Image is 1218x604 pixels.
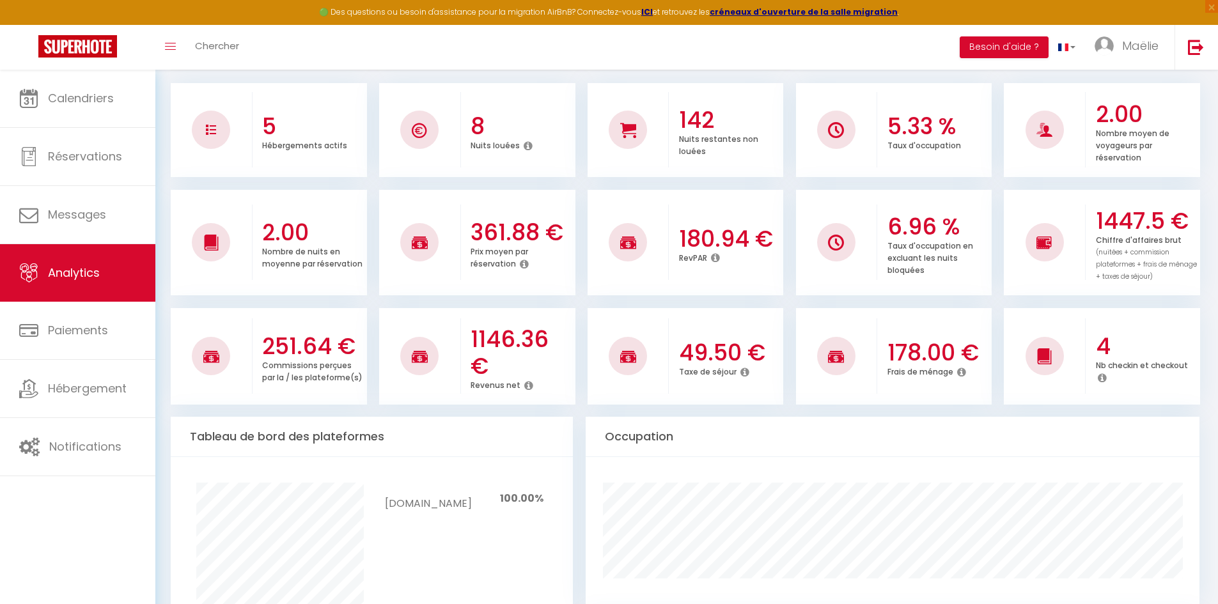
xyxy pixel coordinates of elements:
h3: 180.94 € [679,226,781,252]
img: NO IMAGE [206,125,216,135]
p: Chiffre d'affaires brut [1096,232,1197,282]
h3: 1146.36 € [471,326,572,380]
span: (nuitées + commission plateformes + frais de ménage + taxes de séjour) [1096,247,1197,281]
span: Analytics [48,265,100,281]
span: Notifications [49,438,121,454]
a: Chercher [185,25,249,70]
img: logout [1188,39,1204,55]
div: Occupation [586,417,1199,457]
button: Ouvrir le widget de chat LiveChat [10,5,49,43]
span: Chercher [195,39,239,52]
p: Nombre de nuits en moyenne par réservation [262,244,363,269]
div: Tableau de bord des plateformes [171,417,573,457]
p: Revenus net [471,377,520,391]
span: 100.00% [500,491,543,506]
p: Commissions perçues par la / les plateforme(s) [262,357,363,383]
p: Nuits restantes non louées [679,131,758,157]
h3: 5 [262,113,364,140]
span: Paiements [48,322,108,338]
span: Maëlie [1122,38,1159,54]
span: Hébergement [48,380,127,396]
h3: 5.33 % [887,113,989,140]
h3: 2.00 [262,219,364,246]
span: Réservations [48,148,122,164]
p: Hébergements actifs [262,137,347,151]
h3: 1447.5 € [1096,208,1198,235]
p: Nombre moyen de voyageurs par réservation [1096,125,1169,163]
img: Super Booking [38,35,117,58]
h3: 6.96 % [887,213,989,240]
p: Frais de ménage [887,364,953,377]
p: Taxe de séjour [679,364,737,377]
img: NO IMAGE [1036,235,1052,250]
img: ... [1095,36,1114,56]
button: Besoin d'aide ? [960,36,1049,58]
a: ... Maëlie [1085,25,1175,70]
p: RevPAR [679,250,707,263]
p: Nb checkin et checkout [1096,357,1188,371]
h3: 49.50 € [679,339,781,366]
td: [DOMAIN_NAME] [385,483,471,515]
a: ICI [641,6,653,17]
h3: 4 [1096,333,1198,360]
p: Taux d'occupation [887,137,961,151]
h3: 142 [679,107,781,134]
a: créneaux d'ouverture de la salle migration [710,6,898,17]
h3: 178.00 € [887,339,989,366]
p: Nuits louées [471,137,520,151]
img: NO IMAGE [828,235,844,251]
h3: 251.64 € [262,333,364,360]
p: Taux d'occupation en excluant les nuits bloquées [887,238,973,275]
h3: 8 [471,113,572,140]
span: Calendriers [48,90,114,106]
h3: 2.00 [1096,101,1198,128]
p: Prix moyen par réservation [471,244,528,269]
h3: 361.88 € [471,219,572,246]
span: Messages [48,206,106,222]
